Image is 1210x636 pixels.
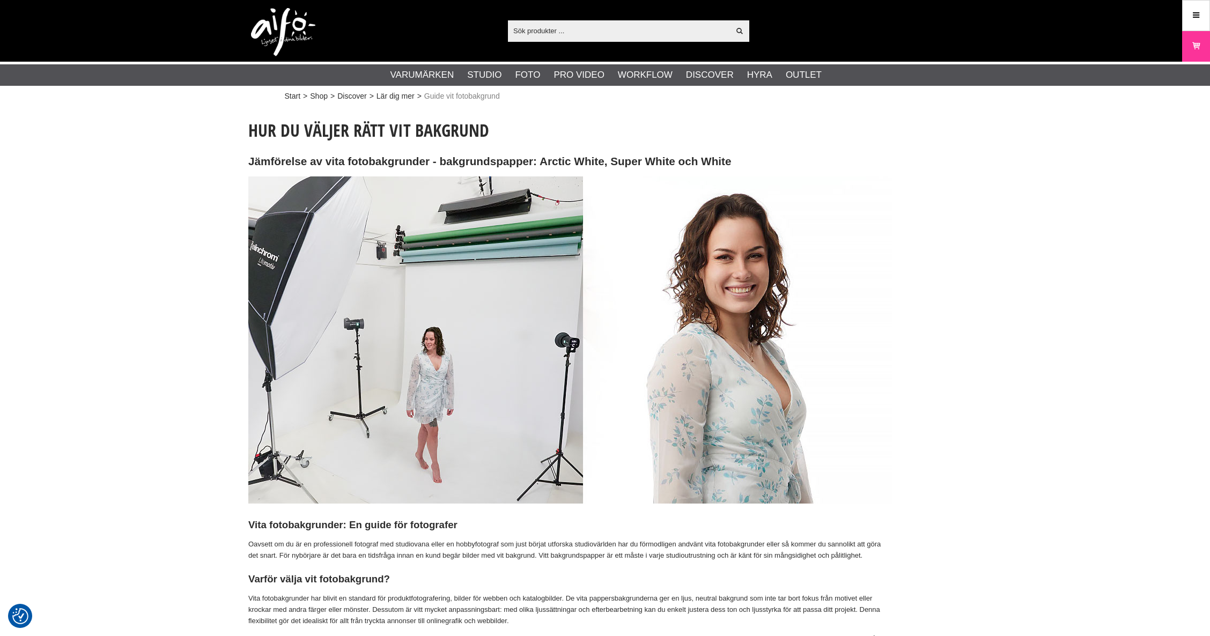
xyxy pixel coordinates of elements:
span: > [417,91,422,102]
p: Vita fotobakgrunder har blivit en standard för produktfotografering, bilder för webben och katalo... [248,593,892,626]
a: Foto [515,68,540,82]
img: Revisit consent button [12,608,28,624]
span: > [303,91,307,102]
a: Outlet [786,68,822,82]
a: Studio [467,68,501,82]
h3: Vita fotobakgrunder: En guide för fotografer [248,518,892,532]
span: > [370,91,374,102]
h2: Jämförelse av vita fotobakgrunder - bakgrundspapper: Arctic White, Super White och White [248,154,892,169]
p: Oavsett om du är en professionell fotograf med studiovana eller en hobbyfotograf som just börjat ... [248,539,892,561]
a: Workflow [618,68,673,82]
a: Discover [337,91,366,102]
img: Colorama och Manfrotto vita sömlösa pappersbakgrunder [248,176,892,504]
img: logo.png [251,8,315,56]
a: Pro Video [554,68,604,82]
a: Hyra [747,68,772,82]
a: Lär dig mer [377,91,415,102]
h3: Varför välja vit fotobakgrund? [248,572,892,586]
span: > [330,91,335,102]
button: Samtyckesinställningar [12,607,28,626]
a: Start [285,91,301,102]
h1: Hur du väljer rätt vit bakgrund [248,119,892,142]
a: Shop [310,91,328,102]
input: Sök produkter ... [508,23,729,39]
a: Varumärken [390,68,454,82]
span: Guide vit fotobakgrund [424,91,500,102]
a: Discover [686,68,734,82]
